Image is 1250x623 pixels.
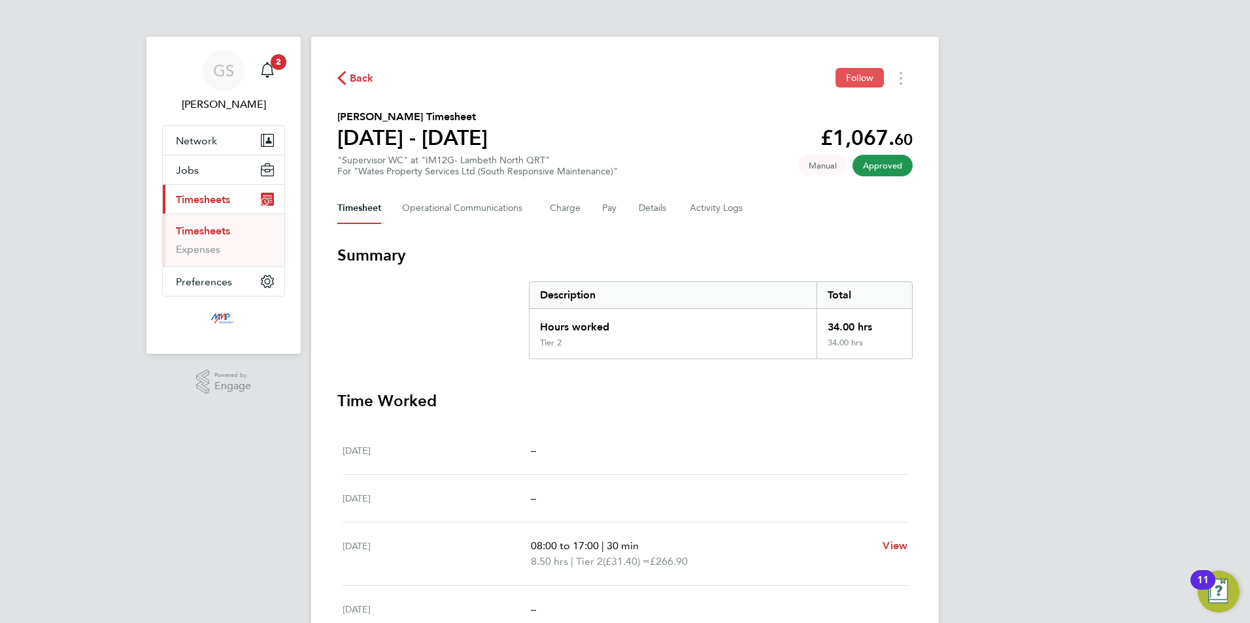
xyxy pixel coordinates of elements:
button: Timesheets Menu [889,68,913,88]
button: Preferences [163,267,284,296]
button: Network [163,126,284,155]
span: 2 [271,54,286,70]
div: [DATE] [343,538,531,569]
span: George Stacey [162,97,285,112]
button: Jobs [163,155,284,184]
span: – [531,444,536,456]
span: Tier 2 [576,554,603,569]
button: Charge [550,193,581,224]
span: GS [213,62,234,79]
span: – [531,492,536,504]
span: 8.50 hrs [531,555,568,567]
button: Activity Logs [690,193,745,224]
span: £266.90 [650,555,688,567]
span: Back [350,71,374,86]
span: View [883,539,907,552]
span: | [571,555,573,567]
span: This timesheet has been approved. [853,155,913,176]
button: Pay [602,193,618,224]
span: Engage [214,381,251,392]
a: 2 [254,50,280,91]
div: 11 [1197,580,1209,597]
h3: Summary [337,245,913,266]
div: For "Wates Property Services Ltd (South Responsive Maintenance)" [337,166,618,177]
div: Description [530,282,817,308]
div: Summary [529,281,913,359]
h3: Time Worked [337,391,913,411]
div: 34.00 hrs [817,338,912,359]
div: [DATE] [343,490,531,506]
span: 60 [894,130,913,149]
a: GS[PERSON_NAME] [162,50,285,112]
span: – [531,603,536,615]
span: Powered by [214,370,251,381]
div: "Supervisor WC" at "IM12G- Lambeth North QRT" [337,155,618,177]
div: Total [817,282,912,308]
button: Operational Communications [402,193,529,224]
a: Timesheets [176,225,230,237]
div: [DATE] [343,443,531,458]
span: | [601,539,604,552]
span: Timesheets [176,193,230,206]
h1: [DATE] - [DATE] [337,125,488,151]
button: Timesheet [337,193,381,224]
a: Go to home page [162,310,285,330]
div: 34.00 hrs [817,309,912,338]
span: Network [176,135,217,147]
button: Back [337,70,374,86]
div: [DATE] [343,601,531,617]
div: Timesheets [163,214,284,266]
button: Open Resource Center, 11 new notifications [1198,571,1240,613]
span: This timesheet was manually created. [798,155,847,176]
span: 30 min [607,539,639,552]
a: Expenses [176,243,220,255]
app-decimal: £1,067. [820,125,913,150]
img: mmpconsultancy-logo-retina.png [205,310,243,330]
span: Jobs [176,164,199,176]
span: Follow [846,72,873,84]
button: Details [639,193,669,224]
div: Hours worked [530,309,817,338]
span: 08:00 to 17:00 [531,539,599,552]
span: (£31.40) = [603,555,650,567]
span: Preferences [176,276,232,288]
a: Powered byEngage [196,370,252,394]
h2: [PERSON_NAME] Timesheet [337,109,488,125]
div: Tier 2 [540,338,562,348]
button: Follow [836,68,884,88]
button: Timesheets [163,185,284,214]
a: View [883,538,907,554]
nav: Main navigation [146,37,301,354]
